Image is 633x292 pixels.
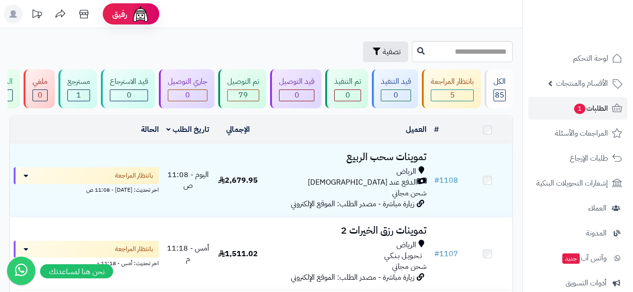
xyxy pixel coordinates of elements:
div: الكل [493,76,506,87]
a: تم التنفيذ 0 [323,69,370,108]
a: المدونة [528,222,627,244]
div: 1 [68,90,90,101]
span: زيارة مباشرة - مصدر الطلب: الموقع الإلكتروني [291,272,414,283]
a: قيد التنفيذ 0 [370,69,420,108]
span: اليوم - 11:08 ص [167,169,209,191]
div: 0 [381,90,411,101]
div: 0 [110,90,148,101]
span: 5 [450,89,455,101]
span: بانتظار المراجعة [115,171,153,180]
a: #1108 [434,175,458,186]
span: 0 [345,89,350,101]
img: logo-2.png [569,25,624,45]
div: تم التنفيذ [334,76,361,87]
span: # [434,248,439,260]
a: #1107 [434,248,458,260]
span: تصفية [383,46,401,57]
a: الكل85 [483,69,515,108]
span: 0 [295,89,299,101]
a: الطلبات1 [528,97,627,120]
span: 1,511.02 [218,248,258,260]
span: 79 [238,89,248,101]
a: ملغي 0 [22,69,57,108]
a: العملاء [528,197,627,219]
span: 2,679.95 [218,175,258,186]
div: تم التوصيل [227,76,259,87]
span: 0 [38,89,42,101]
a: بانتظار المراجعة 5 [420,69,483,108]
a: تم التوصيل 79 [216,69,268,108]
span: أمس - 11:18 م [167,243,209,265]
span: المدونة [586,227,607,240]
a: تحديثات المنصة [25,5,49,26]
span: الرياض [396,166,416,177]
span: 0 [127,89,132,101]
a: وآتس آبجديد [528,247,627,269]
div: جاري التوصيل [168,76,207,87]
a: تاريخ الطلب [166,124,209,135]
div: 0 [280,90,314,101]
div: قيد الاسترجاع [110,76,148,87]
h3: تموينات رزق الخيرات 2 [267,225,427,236]
span: زيارة مباشرة - مصدر الطلب: الموقع الإلكتروني [291,198,414,210]
span: الطلبات [573,102,608,115]
a: مسترجع 1 [57,69,99,108]
button: تصفية [363,41,408,62]
span: بانتظار المراجعة [115,244,153,254]
div: ملغي [33,76,48,87]
a: إشعارات التحويلات البنكية [528,172,627,195]
div: بانتظار المراجعة [431,76,474,87]
span: أدوات التسويق [566,276,607,290]
span: المراجعات والأسئلة [555,127,608,140]
span: 1 [76,89,81,101]
span: الرياض [396,240,416,251]
a: الإجمالي [226,124,250,135]
div: 79 [228,90,259,101]
span: 0 [185,89,190,101]
a: جاري التوصيل 0 [157,69,216,108]
span: العملاء [588,202,607,215]
span: إشعارات التحويلات البنكية [536,177,608,190]
div: قيد التوصيل [279,76,314,87]
span: 85 [495,89,504,101]
img: ai-face.png [131,5,150,24]
h3: تموينات سحب الربيع [267,152,427,162]
span: تـحـويـل بـنـكـي [384,251,422,261]
span: طلبات الإرجاع [570,152,608,165]
a: # [434,124,439,135]
div: 0 [168,90,207,101]
span: 1 [574,104,585,114]
a: الحالة [141,124,159,135]
div: اخر تحديث: [DATE] - 11:08 ص [14,184,159,194]
a: العميل [406,124,427,135]
span: لوحة التحكم [573,52,608,65]
span: وآتس آب [561,251,607,265]
span: 0 [394,89,398,101]
div: 0 [335,90,361,101]
div: 0 [33,90,47,101]
div: اخر تحديث: أمس - 11:18 م [14,258,159,268]
span: الأقسام والمنتجات [556,77,608,90]
a: قيد الاسترجاع 0 [99,69,157,108]
div: قيد التنفيذ [381,76,411,87]
a: طلبات الإرجاع [528,147,627,170]
div: مسترجع [67,76,90,87]
a: قيد التوصيل 0 [268,69,323,108]
span: شحن مجاني [392,187,427,199]
div: 5 [431,90,473,101]
a: لوحة التحكم [528,47,627,70]
span: الدفع عند [DEMOGRAPHIC_DATA] [308,177,417,188]
span: شحن مجاني [392,261,427,272]
a: المراجعات والأسئلة [528,122,627,145]
span: رفيق [112,8,127,20]
span: # [434,175,439,186]
span: جديد [562,253,580,264]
